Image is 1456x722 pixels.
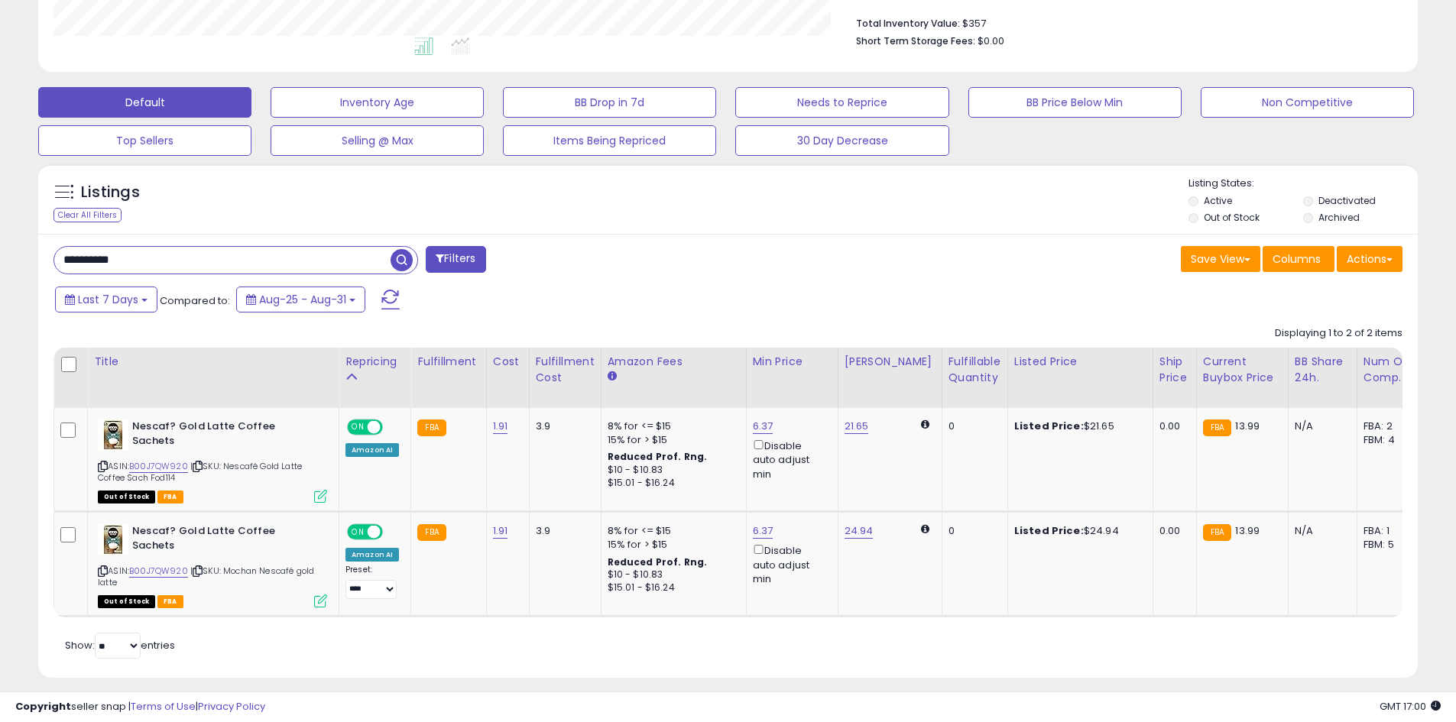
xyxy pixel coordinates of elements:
[1235,419,1260,433] span: 13.99
[1235,523,1260,538] span: 13.99
[608,464,734,477] div: $10 - $10.83
[845,354,936,370] div: [PERSON_NAME]
[845,523,874,539] a: 24.94
[417,354,479,370] div: Fulfillment
[608,419,734,433] div: 8% for <= $15
[1014,523,1084,538] b: Listed Price:
[949,524,996,538] div: 0
[753,419,773,434] a: 6.37
[608,370,617,384] small: Amazon Fees.
[15,700,265,714] div: seller snap | |
[1204,194,1232,207] label: Active
[54,208,122,222] div: Clear All Filters
[1364,538,1414,552] div: FBM: 5
[753,542,826,586] div: Disable auto adjust min
[608,538,734,552] div: 15% for > $15
[1295,354,1351,386] div: BB Share 24h.
[271,125,484,156] button: Selling @ Max
[536,524,589,538] div: 3.9
[1275,326,1402,341] div: Displaying 1 to 2 of 2 items
[608,568,734,581] div: $10 - $10.83
[1295,524,1345,538] div: N/A
[536,354,595,386] div: Fulfillment Cost
[98,419,327,501] div: ASIN:
[38,125,251,156] button: Top Sellers
[608,477,734,490] div: $15.01 - $16.24
[1014,419,1084,433] b: Listed Price:
[968,87,1182,118] button: BB Price Below Min
[381,421,405,434] span: OFF
[856,13,1391,31] li: $357
[1203,354,1282,386] div: Current Buybox Price
[493,354,523,370] div: Cost
[1263,246,1334,272] button: Columns
[1337,246,1402,272] button: Actions
[345,548,399,562] div: Amazon AI
[1159,419,1185,433] div: 0.00
[98,419,128,450] img: 41H92KAQb6L._SL40_.jpg
[271,87,484,118] button: Inventory Age
[1318,211,1360,224] label: Archived
[38,87,251,118] button: Default
[236,287,365,312] button: Aug-25 - Aug-31
[198,699,265,714] a: Privacy Policy
[345,354,404,370] div: Repricing
[1159,354,1190,386] div: Ship Price
[94,354,332,370] div: Title
[349,421,368,434] span: ON
[98,595,155,608] span: All listings that are currently out of stock and unavailable for purchase on Amazon
[1273,251,1321,267] span: Columns
[345,565,399,599] div: Preset:
[98,565,314,588] span: | SKU: Mochan Nescafé gold latte
[131,699,196,714] a: Terms of Use
[1364,524,1414,538] div: FBA: 1
[129,565,188,578] a: B00J7QW920
[129,460,188,473] a: B00J7QW920
[1014,419,1141,433] div: $21.65
[1318,194,1376,207] label: Deactivated
[157,491,183,503] span: FBA
[1159,524,1185,538] div: 0.00
[417,419,446,436] small: FBA
[608,450,708,463] b: Reduced Prof. Rng.
[78,292,138,307] span: Last 7 Days
[608,555,708,568] b: Reduced Prof. Rng.
[65,638,175,652] span: Show: entries
[417,524,446,541] small: FBA
[856,17,960,30] b: Total Inventory Value:
[753,437,826,481] div: Disable auto adjust min
[753,354,832,370] div: Min Price
[1014,354,1146,370] div: Listed Price
[856,34,975,47] b: Short Term Storage Fees:
[608,433,734,447] div: 15% for > $15
[1181,246,1260,272] button: Save View
[15,699,71,714] strong: Copyright
[753,523,773,539] a: 6.37
[132,524,318,556] b: Nescaf? Gold Latte Coffee Sachets
[845,419,869,434] a: 21.65
[81,182,140,203] h5: Listings
[1203,524,1231,541] small: FBA
[98,491,155,503] span: All listings that are currently out of stock and unavailable for purchase on Amazon
[1014,524,1141,538] div: $24.94
[98,460,302,483] span: | SKU: Nescafé Gold Latte Coffee Sach Fod114
[1364,419,1414,433] div: FBA: 2
[735,87,949,118] button: Needs to Reprice
[98,524,128,555] img: 41H92KAQb6L._SL40_.jpg
[1203,419,1231,436] small: FBA
[949,354,1001,386] div: Fulfillable Quantity
[132,419,318,452] b: Nescaf? Gold Latte Coffee Sachets
[503,125,716,156] button: Items Being Repriced
[426,246,485,273] button: Filters
[259,292,346,307] span: Aug-25 - Aug-31
[1201,87,1414,118] button: Non Competitive
[735,125,949,156] button: 30 Day Decrease
[157,595,183,608] span: FBA
[1204,211,1260,224] label: Out of Stock
[493,523,508,539] a: 1.91
[1364,433,1414,447] div: FBM: 4
[536,419,589,433] div: 3.9
[949,419,996,433] div: 0
[503,87,716,118] button: BB Drop in 7d
[978,34,1004,48] span: $0.00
